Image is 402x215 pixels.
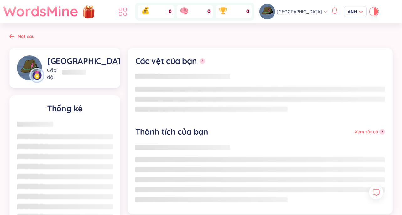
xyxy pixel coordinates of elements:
[348,9,357,14] font: ANH
[3,2,78,20] font: WordsMine
[207,8,211,15] font: 0
[17,55,42,80] img: hình đại diện
[355,129,378,135] font: Xem tất cả
[379,129,385,135] button: ?
[29,68,44,83] img: mức độ
[246,8,249,15] font: 0
[348,8,363,15] span: ANH
[47,103,83,114] font: Thống kê
[201,59,203,63] font: ?
[9,34,34,40] a: Mặt sau
[60,70,62,77] font: -
[47,67,56,80] font: Cấp độ
[277,9,322,14] font: [GEOGRAPHIC_DATA]
[169,8,172,15] font: 0
[200,58,205,64] button: ?
[18,33,34,39] font: Mặt sau
[135,126,208,137] font: Thành tích của bạn
[382,130,383,134] font: ?
[47,56,131,66] font: [GEOGRAPHIC_DATA]
[135,56,197,66] font: Các vệt của bạn
[259,4,277,19] a: hình đại diện
[82,2,95,21] img: flashSalesIcon.a7f4f837.png
[355,128,378,135] button: Xem tất cả
[259,4,275,19] img: hình đại diện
